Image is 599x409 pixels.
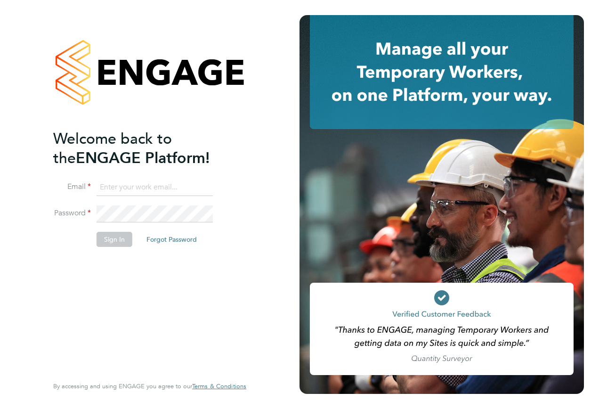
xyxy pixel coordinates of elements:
button: Sign In [97,232,132,247]
span: Terms & Conditions [192,382,246,390]
a: Terms & Conditions [192,383,246,390]
label: Email [53,182,91,192]
span: Welcome back to the [53,130,172,167]
button: Forgot Password [139,232,204,247]
span: By accessing and using ENGAGE you agree to our [53,382,246,390]
label: Password [53,208,91,218]
input: Enter your work email... [97,179,213,196]
h2: ENGAGE Platform! [53,129,237,168]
